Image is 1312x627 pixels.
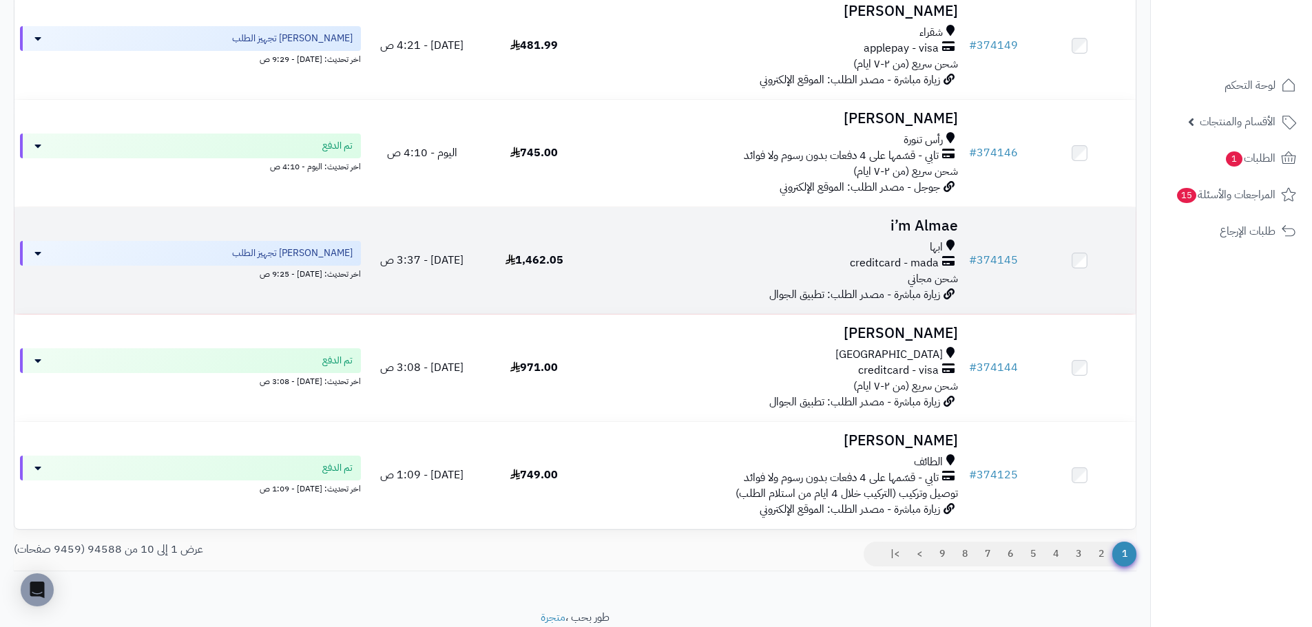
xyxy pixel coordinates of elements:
span: طلبات الإرجاع [1220,222,1275,241]
a: طلبات الإرجاع [1159,215,1304,248]
span: شحن سريع (من ٢-٧ ايام) [853,163,958,180]
span: تم الدفع [322,461,353,475]
h3: [PERSON_NAME] [596,433,958,449]
a: متجرة [541,609,565,626]
span: [GEOGRAPHIC_DATA] [835,347,943,363]
a: #374144 [969,359,1018,376]
span: 749.00 [510,467,558,483]
div: عرض 1 إلى 10 من 94588 (9459 صفحات) [3,542,575,557]
a: >| [882,542,908,566]
span: 971.00 [510,359,558,376]
span: زيارة مباشرة - مصدر الطلب: تطبيق الجوال [769,394,940,410]
span: رأس تنورة [904,132,943,148]
span: شحن مجاني [908,270,958,287]
span: المراجعات والأسئلة [1176,185,1275,204]
div: اخر تحديث: [DATE] - 9:25 ص [20,266,361,280]
div: اخر تحديث: [DATE] - 1:09 ص [20,480,361,495]
a: 9 [930,542,954,566]
span: الأقسام والمنتجات [1200,112,1275,131]
span: اليوم - 4:10 ص [387,145,457,161]
span: 15 [1177,188,1196,203]
span: 1 [1226,151,1242,167]
a: الطلبات1 [1159,142,1304,175]
a: #374145 [969,252,1018,268]
span: ابها [930,240,943,255]
a: 3 [1067,542,1090,566]
span: شحن سريع (من ٢-٧ ايام) [853,378,958,394]
span: [DATE] - 3:37 ص [380,252,464,268]
a: المراجعات والأسئلة15 [1159,178,1304,211]
span: زيارة مباشرة - مصدر الطلب: الموقع الإلكتروني [760,72,940,88]
span: الطائف [914,454,943,470]
span: شقراء [919,25,943,41]
h3: [PERSON_NAME] [596,111,958,127]
a: #374149 [969,37,1018,54]
span: الطلبات [1225,149,1275,168]
span: لوحة التحكم [1225,76,1275,95]
span: تم الدفع [322,139,353,153]
a: #374125 [969,467,1018,483]
span: [DATE] - 3:08 ص [380,359,464,376]
span: # [969,359,977,376]
h3: i’m Almae [596,218,958,234]
div: اخر تحديث: [DATE] - 3:08 ص [20,373,361,387]
span: [PERSON_NAME] تجهيز الطلب [232,32,353,45]
span: توصيل وتركيب (التركيب خلال 4 ايام من استلام الطلب) [736,485,958,502]
span: # [969,37,977,54]
span: [DATE] - 1:09 ص [380,467,464,483]
div: اخر تحديث: اليوم - 4:10 ص [20,158,361,173]
span: زيارة مباشرة - مصدر الطلب: الموقع الإلكتروني [760,501,940,518]
span: 745.00 [510,145,558,161]
span: [PERSON_NAME] تجهيز الطلب [232,246,353,260]
span: تم الدفع [322,354,353,368]
span: applepay - visa [864,41,939,56]
span: شحن سريع (من ٢-٧ ايام) [853,56,958,72]
span: [DATE] - 4:21 ص [380,37,464,54]
a: 4 [1044,542,1068,566]
a: 6 [999,542,1022,566]
img: logo-2.png [1218,39,1299,67]
span: تابي - قسّمها على 4 دفعات بدون رسوم ولا فوائد [744,148,939,164]
a: 2 [1090,542,1113,566]
a: 5 [1021,542,1045,566]
a: لوحة التحكم [1159,69,1304,102]
span: تابي - قسّمها على 4 دفعات بدون رسوم ولا فوائد [744,470,939,486]
span: # [969,145,977,161]
a: #374146 [969,145,1018,161]
span: creditcard - mada [850,255,939,271]
a: > [908,542,931,566]
span: # [969,467,977,483]
div: Open Intercom Messenger [21,573,54,606]
h3: [PERSON_NAME] [596,3,958,19]
span: creditcard - visa [858,363,939,379]
span: جوجل - مصدر الطلب: الموقع الإلكتروني [780,179,940,195]
span: 1 [1112,542,1136,566]
div: اخر تحديث: [DATE] - 9:29 ص [20,51,361,65]
a: 8 [953,542,977,566]
span: 481.99 [510,37,558,54]
a: 7 [976,542,999,566]
span: زيارة مباشرة - مصدر الطلب: تطبيق الجوال [769,286,940,303]
h3: [PERSON_NAME] [596,326,958,341]
span: # [969,252,977,268]
span: 1,462.05 [506,252,563,268]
